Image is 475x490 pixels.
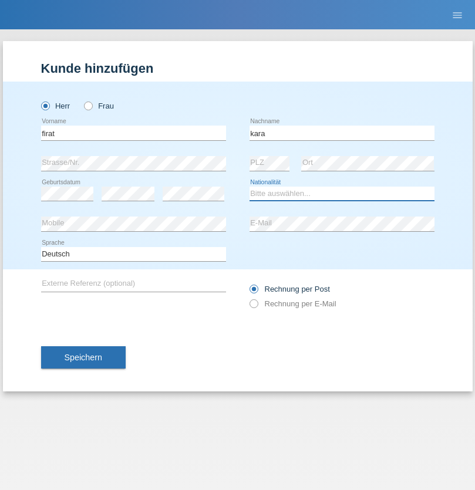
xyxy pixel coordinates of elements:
button: Speichern [41,346,126,369]
input: Frau [84,102,92,109]
input: Herr [41,102,49,109]
input: Rechnung per Post [250,285,257,299]
h1: Kunde hinzufügen [41,61,434,76]
a: menu [446,11,469,18]
input: Rechnung per E-Mail [250,299,257,314]
label: Herr [41,102,70,110]
label: Frau [84,102,114,110]
i: menu [452,9,463,21]
label: Rechnung per Post [250,285,330,293]
label: Rechnung per E-Mail [250,299,336,308]
span: Speichern [65,353,102,362]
